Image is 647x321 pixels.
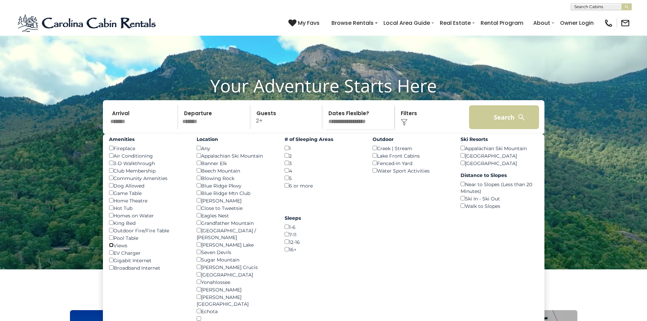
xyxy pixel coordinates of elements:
div: [PERSON_NAME] Crucis [197,263,274,271]
div: [PERSON_NAME] [197,286,274,293]
div: 2 [285,152,362,159]
h1: Your Adventure Starts Here [5,75,642,96]
a: Local Area Guide [380,17,433,29]
div: Game Table [109,189,187,197]
div: Sugar Mountain [197,256,274,263]
div: Near to Slopes (Less than 20 Minutes) [461,180,538,195]
div: Fireplace [109,144,187,152]
div: [GEOGRAPHIC_DATA] [461,159,538,167]
img: phone-regular-black.png [604,18,613,28]
div: Beech Mountain [197,167,274,174]
img: search-regular-white.png [517,113,526,122]
div: Echota [197,307,274,315]
div: Club Membership [109,167,187,174]
div: Fenced-In Yard [373,159,450,167]
div: 12-16 [285,238,362,246]
div: Ski In - Ski Out [461,195,538,202]
div: Hot Tub [109,204,187,212]
h3: Select Your Destination [69,286,578,310]
label: Ski Resorts [461,136,538,143]
div: King Bed [109,219,187,227]
div: Outdoor Fire/Fire Table [109,227,187,234]
label: Outdoor [373,136,450,143]
img: mail-regular-black.png [621,18,630,28]
div: Dog Allowed [109,182,187,189]
div: 6 or more [285,182,362,189]
label: Location [197,136,274,143]
div: Homes on Water [109,212,187,219]
div: Gigabit Internet [109,256,187,264]
div: Blue Ridge Pkwy [197,182,274,189]
div: 7-11 [285,231,362,238]
img: filter--v1.png [401,119,408,126]
div: 1-6 [285,223,362,231]
div: Blue Ridge Mtn Club [197,189,274,197]
div: 16+ [285,246,362,253]
div: Lake Front Cabins [373,152,450,159]
div: [GEOGRAPHIC_DATA] [461,152,538,159]
div: 3 [285,159,362,167]
div: 1 [285,144,362,152]
a: My Favs [288,19,321,28]
p: 2+ [252,105,322,129]
span: My Favs [298,19,320,27]
div: Appalachian Ski Mountain [197,152,274,159]
div: [GEOGRAPHIC_DATA] / [PERSON_NAME] [197,227,274,241]
label: Distance to Slopes [461,172,538,179]
div: Blowing Rock [197,174,274,182]
div: Pool Table [109,234,187,242]
div: [GEOGRAPHIC_DATA] [197,271,274,278]
div: Views [109,242,187,249]
div: Home Theatre [109,197,187,204]
button: Search [469,105,539,129]
label: Sleeps [285,215,362,221]
div: Banner Elk [197,159,274,167]
div: [PERSON_NAME] [197,197,274,204]
div: Grandfather Mountain [197,219,274,227]
div: Walk to Slopes [461,202,538,210]
div: Appalachian Ski Mountain [461,144,538,152]
div: Community Amenities [109,174,187,182]
div: Creek | Stream [373,144,450,152]
div: Eagles Nest [197,212,274,219]
div: Close to Tweetsie [197,204,274,212]
div: 3-D Walkthrough [109,159,187,167]
a: Browse Rentals [328,17,377,29]
div: [PERSON_NAME][GEOGRAPHIC_DATA] [197,293,274,307]
a: Owner Login [557,17,597,29]
div: Water Sport Activities [373,167,450,174]
a: Rental Program [477,17,527,29]
label: # of Sleeping Areas [285,136,362,143]
label: Amenities [109,136,187,143]
div: Air Conditioning [109,152,187,159]
div: [PERSON_NAME] Lake [197,241,274,248]
div: 4 [285,167,362,174]
div: Broadband Internet [109,264,187,271]
a: Real Estate [436,17,474,29]
div: Any [197,144,274,152]
div: EV Charger [109,249,187,256]
div: 5 [285,174,362,182]
img: Blue-2.png [17,13,158,33]
div: Yonahlossee [197,278,274,286]
a: About [530,17,554,29]
div: Seven Devils [197,248,274,256]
